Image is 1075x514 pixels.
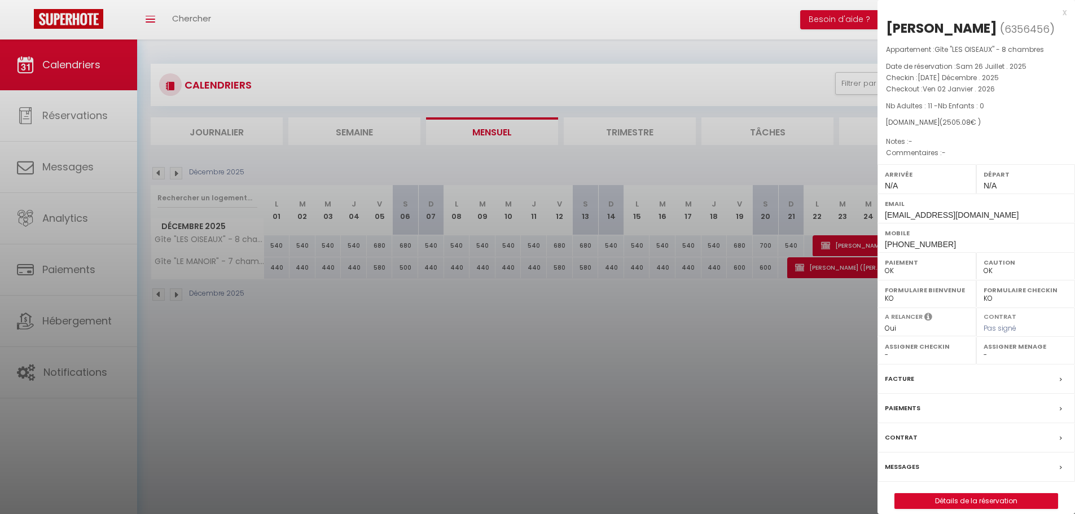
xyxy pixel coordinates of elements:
[886,101,984,111] span: Nb Adultes : 11 -
[924,312,932,324] i: Sélectionner OUI si vous souhaiter envoyer les séquences de messages post-checkout
[885,402,920,414] label: Paiements
[885,181,898,190] span: N/A
[1000,21,1055,37] span: ( )
[909,137,912,146] span: -
[885,240,956,249] span: [PHONE_NUMBER]
[877,6,1067,19] div: x
[886,44,1067,55] p: Appartement :
[885,284,969,296] label: Formulaire Bienvenue
[885,373,914,385] label: Facture
[923,84,995,94] span: Ven 02 Janvier . 2026
[886,84,1067,95] p: Checkout :
[956,61,1026,71] span: Sam 26 Juillet . 2025
[885,169,969,180] label: Arrivée
[885,257,969,268] label: Paiement
[1004,22,1050,36] span: 6356456
[984,181,997,190] span: N/A
[886,147,1067,159] p: Commentaires :
[886,117,1067,128] div: [DOMAIN_NAME]
[942,148,946,157] span: -
[886,136,1067,147] p: Notes :
[984,312,1016,319] label: Contrat
[886,72,1067,84] p: Checkin :
[885,432,918,443] label: Contrat
[885,210,1019,219] span: [EMAIL_ADDRESS][DOMAIN_NAME]
[984,341,1068,352] label: Assigner Menage
[885,198,1068,209] label: Email
[984,257,1068,268] label: Caution
[886,19,997,37] div: [PERSON_NAME]
[885,227,1068,239] label: Mobile
[885,461,919,473] label: Messages
[984,169,1068,180] label: Départ
[940,117,981,127] span: ( € )
[942,117,971,127] span: 2505.08
[938,101,984,111] span: Nb Enfants : 0
[895,494,1058,508] a: Détails de la réservation
[984,284,1068,296] label: Formulaire Checkin
[934,45,1044,54] span: Gîte "LES OISEAUX" - 8 chambres
[886,61,1067,72] p: Date de réservation :
[918,73,999,82] span: [DATE] Décembre . 2025
[984,323,1016,333] span: Pas signé
[885,341,969,352] label: Assigner Checkin
[885,312,923,322] label: A relancer
[894,493,1058,509] button: Détails de la réservation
